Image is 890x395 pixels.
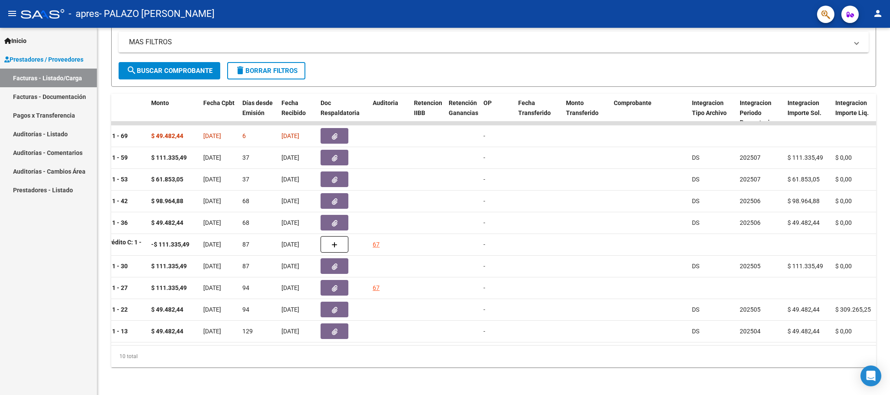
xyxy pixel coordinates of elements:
[562,94,610,132] datatable-header-cell: Monto Transferido
[835,154,852,161] span: $ 0,00
[151,154,187,161] strong: $ 111.335,49
[449,99,478,116] span: Retención Ganancias
[692,99,727,116] span: Integracion Tipo Archivo
[321,99,360,116] span: Doc Respaldatoria
[787,197,820,204] span: $ 98.964,88
[317,94,369,132] datatable-header-cell: Doc Respaldatoria
[784,94,832,132] datatable-header-cell: Integracion Importe Sol.
[373,283,380,293] div: 67
[151,132,183,139] strong: $ 49.482,44
[242,176,249,183] span: 37
[151,328,183,335] strong: $ 49.482,44
[787,99,821,116] span: Integracion Importe Sol.
[835,328,852,335] span: $ 0,00
[242,154,249,161] span: 37
[203,99,235,106] span: Fecha Cpbt
[566,99,599,116] span: Monto Transferido
[242,284,249,291] span: 94
[835,263,852,270] span: $ 0,00
[483,176,485,183] span: -
[787,154,823,161] span: $ 111.335,49
[203,132,221,139] span: [DATE]
[740,219,761,226] span: 202506
[242,306,249,313] span: 94
[740,197,761,204] span: 202506
[278,94,317,132] datatable-header-cell: Fecha Recibido
[369,94,410,132] datatable-header-cell: Auditoria
[692,306,699,313] span: DS
[151,284,187,291] strong: $ 111.335,49
[740,176,761,183] span: 202507
[242,99,273,116] span: Días desde Emisión
[239,94,278,132] datatable-header-cell: Días desde Emisión
[483,99,492,106] span: OP
[203,176,221,183] span: [DATE]
[835,99,869,116] span: Integracion Importe Liq.
[740,306,761,313] span: 202505
[235,65,245,76] mat-icon: delete
[515,94,562,132] datatable-header-cell: Fecha Transferido
[483,219,485,226] span: -
[480,94,515,132] datatable-header-cell: OP
[688,94,736,132] datatable-header-cell: Integracion Tipo Archivo
[151,263,187,270] strong: $ 111.335,49
[200,94,239,132] datatable-header-cell: Fecha Cpbt
[242,263,249,270] span: 87
[445,94,480,132] datatable-header-cell: Retención Ganancias
[736,94,784,132] datatable-header-cell: Integracion Periodo Presentacion
[281,132,299,139] span: [DATE]
[483,306,485,313] span: -
[203,197,221,204] span: [DATE]
[832,94,880,132] datatable-header-cell: Integracion Importe Liq.
[692,328,699,335] span: DS
[373,99,398,106] span: Auditoria
[483,197,485,204] span: -
[242,197,249,204] span: 68
[242,132,246,139] span: 6
[281,99,306,116] span: Fecha Recibido
[692,197,699,204] span: DS
[281,306,299,313] span: [DATE]
[787,219,820,226] span: $ 49.482,44
[610,94,688,132] datatable-header-cell: Comprobante
[203,328,221,335] span: [DATE]
[151,99,169,106] span: Monto
[281,176,299,183] span: [DATE]
[835,219,852,226] span: $ 0,00
[203,284,221,291] span: [DATE]
[242,328,253,335] span: 129
[692,263,699,270] span: DS
[203,154,221,161] span: [DATE]
[4,36,26,46] span: Inicio
[151,197,183,204] strong: $ 98.964,88
[787,328,820,335] span: $ 49.482,44
[740,154,761,161] span: 202507
[235,67,298,75] span: Borrar Filtros
[203,219,221,226] span: [DATE]
[126,65,137,76] mat-icon: search
[483,154,485,161] span: -
[740,263,761,270] span: 202505
[69,4,99,23] span: - apres
[410,94,445,132] datatable-header-cell: Retencion IIBB
[787,176,820,183] span: $ 61.853,05
[692,154,699,161] span: DS
[119,32,869,53] mat-expansion-panel-header: MAS FILTROS
[835,197,852,204] span: $ 0,00
[151,176,183,183] strong: $ 61.853,05
[151,306,183,313] strong: $ 49.482,44
[281,154,299,161] span: [DATE]
[740,328,761,335] span: 202504
[614,99,652,106] span: Comprobante
[281,197,299,204] span: [DATE]
[483,328,485,335] span: -
[483,132,485,139] span: -
[151,219,183,226] strong: $ 49.482,44
[281,241,299,248] span: [DATE]
[835,306,871,313] span: $ 309.265,25
[483,263,485,270] span: -
[7,8,17,19] mat-icon: menu
[835,176,852,183] span: $ 0,00
[203,241,221,248] span: [DATE]
[151,241,189,248] strong: -$ 111.335,49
